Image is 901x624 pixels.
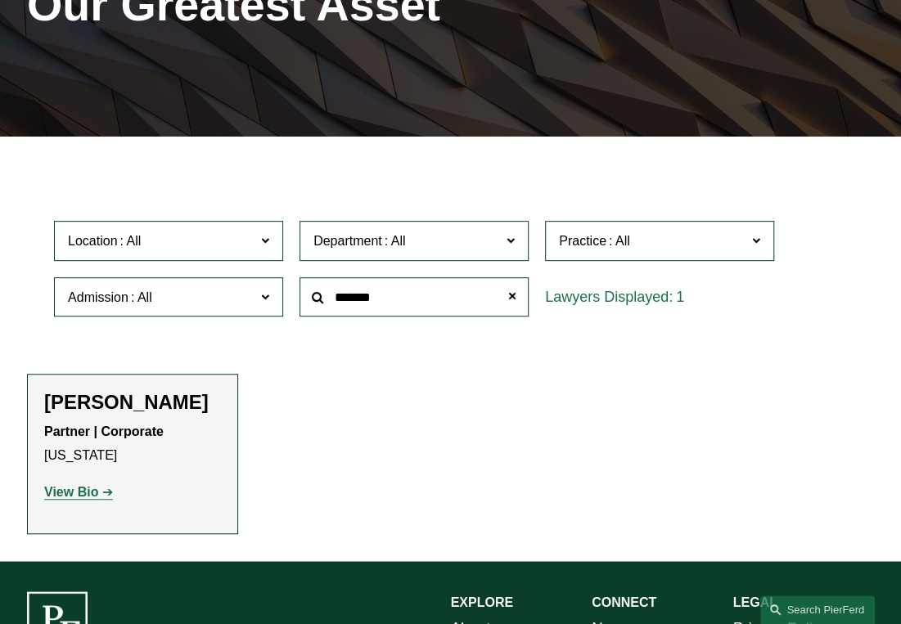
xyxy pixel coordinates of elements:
[68,234,118,248] span: Location
[451,595,513,609] strong: EXPLORE
[44,420,221,468] p: [US_STATE]
[68,290,128,304] span: Admission
[760,595,875,624] a: Search this site
[559,234,606,248] span: Practice
[732,595,777,609] strong: LEGAL
[44,391,221,415] h2: [PERSON_NAME]
[44,485,113,499] a: View Bio
[44,485,98,499] strong: View Bio
[44,424,164,438] strong: Partner | Corporate
[592,595,656,609] strong: CONNECT
[313,234,382,248] span: Department
[676,289,684,305] span: 1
